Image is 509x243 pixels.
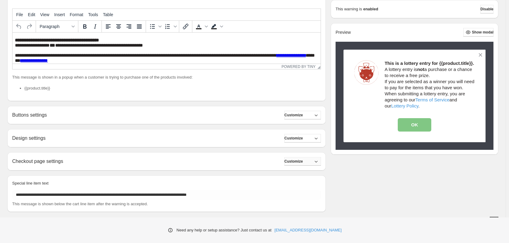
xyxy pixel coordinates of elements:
span: Customize [284,159,303,164]
span: Paragraph [40,24,69,29]
button: Customize [284,111,321,119]
span: A lottery entry is [385,67,417,72]
button: Redo [24,21,34,32]
h2: Design settings [12,135,45,141]
span: File [16,12,23,17]
button: Customize [284,157,321,166]
button: Customize [284,134,321,143]
button: Justify [134,21,144,32]
div: Background color [209,21,224,32]
span: Customize [284,136,303,141]
span: Special line item text [12,181,48,185]
span: a purchase or a chance to receive a free prize. [385,67,472,78]
div: Text color [194,21,209,32]
h2: Preview [336,30,351,35]
button: Undo [14,21,24,32]
a: Lottery Policy [391,103,418,108]
span: Disable [480,7,493,12]
span: If you are selected as a winner you will need to pay for the items that you have won. When submit... [385,79,474,108]
button: Insert/edit link [180,21,191,32]
span: Format [70,12,83,17]
li: {{product.title}} [24,85,321,91]
button: OK [398,118,431,132]
div: Bullet list [147,21,162,32]
button: Align left [103,21,113,32]
span: not [417,67,424,72]
button: Bold [80,21,90,32]
span: Edit [28,12,35,17]
button: Show modal [463,28,493,37]
h2: Checkout page settings [12,158,63,164]
a: [EMAIL_ADDRESS][DOMAIN_NAME] [275,227,342,233]
button: Align right [124,21,134,32]
span: View [40,12,49,17]
iframe: Rich Text Area [12,33,321,64]
button: Disable [480,5,493,13]
span: Table [103,12,113,17]
span: Insert [54,12,65,17]
button: Save [490,217,498,225]
span: Customize [284,113,303,118]
p: This warning is [336,6,362,12]
span: Show modal [472,30,493,35]
button: Align center [113,21,124,32]
button: Italic [90,21,100,32]
span: This message is shown below the cart line item after the warning is accepted. [12,202,148,206]
span: Tools [88,12,98,17]
button: Formats [37,21,77,32]
h2: Buttons settings [12,112,47,118]
div: Resize [315,64,321,69]
strong: enabled [363,6,378,12]
a: Powered by Tiny [282,65,316,69]
a: Terms of Service [415,97,450,102]
span: This is a lottery entry for {{product.title}}. [385,61,474,66]
div: Numbered list [162,21,178,32]
p: This message is shown in a popup when a customer is trying to purchase one of the products involved: [12,74,321,80]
